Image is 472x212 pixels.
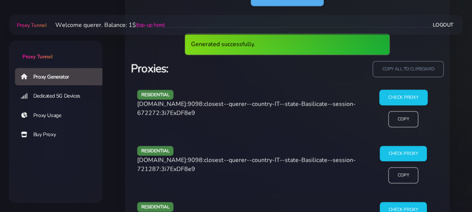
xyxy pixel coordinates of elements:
a: Proxy Tunnel [15,19,46,31]
input: copy all to clipboard [373,61,444,77]
input: Check Proxy [380,146,427,161]
iframe: Webchat Widget [436,176,463,203]
span: [DOMAIN_NAME]:9098:closest--querer--country-IT--state-Basilicate--session-672272:3i7ExDF8e9 [137,100,356,117]
span: Proxy Tunnel [17,22,46,29]
div: Generated successfully. [185,33,390,55]
li: Welcome querer. Balance: 1$ [46,21,164,30]
span: residential [137,202,174,211]
a: Logout [433,18,454,32]
a: Dedicated 5G Devices [15,87,108,105]
a: Proxy Generator [15,68,108,85]
span: [DOMAIN_NAME]:9098:closest--querer--country-IT--state-Basilicate--session-721287:3i7ExDF8e9 [137,156,356,173]
a: (top-up here) [136,21,164,29]
input: Copy [388,167,418,183]
input: Copy [388,111,418,127]
span: residential [137,90,174,99]
span: residential [137,146,174,155]
a: Proxy Usage [15,107,108,124]
a: Proxy Tunnel [9,41,102,61]
a: Buy Proxy [15,126,108,143]
span: Proxy Tunnel [22,53,52,60]
input: Check Proxy [379,90,427,105]
h3: Proxies: [131,61,283,76]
